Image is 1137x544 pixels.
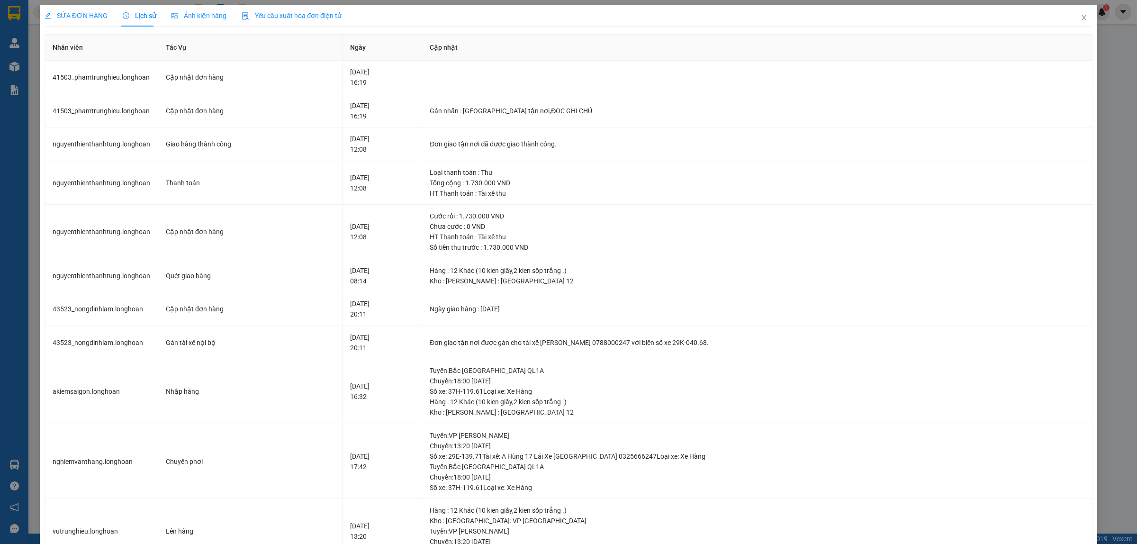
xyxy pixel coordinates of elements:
td: nguyenthienthanhtung.longhoan [45,259,158,293]
td: 43523_nongdinhlam.longhoan [45,326,158,360]
span: picture [171,12,178,19]
div: Chưa cước : 0 VND [430,221,1084,232]
img: icon [242,12,249,20]
div: [DATE] 12:08 [350,134,414,154]
div: Tuyến : Bắc [GEOGRAPHIC_DATA] QL1A Chuyến: 18:00 [DATE] Số xe: 37H-119.61 Loại xe: Xe Hàng [430,365,1084,397]
span: Lịch sử [123,12,156,19]
th: Ngày [343,35,422,61]
div: HT Thanh toán : Tài xế thu [430,232,1084,242]
div: [DATE] 16:32 [350,381,414,402]
div: Tổng cộng : 1.730.000 VND [430,178,1084,188]
div: Số tiền thu trước : 1.730.000 VND [430,242,1084,253]
div: [DATE] 20:11 [350,299,414,319]
div: Tuyến : Bắc [GEOGRAPHIC_DATA] QL1A Chuyến: 18:00 [DATE] Số xe: 37H-119.61 Loại xe: Xe Hàng [430,462,1084,493]
div: [DATE] 13:20 [350,521,414,542]
span: Ảnh kiện hàng [171,12,226,19]
div: Cập nhật đơn hàng [166,304,334,314]
div: Đơn giao tận nơi đã được giao thành công. [430,139,1084,149]
div: Gán tài xế nội bộ [166,337,334,348]
span: edit [45,12,51,19]
div: Nhập hàng [166,386,334,397]
div: Cập nhật đơn hàng [166,106,334,116]
th: Cập nhật [422,35,1092,61]
span: clock-circle [123,12,129,19]
div: Cập nhật đơn hàng [166,72,334,82]
th: Nhân viên [45,35,158,61]
th: Tác Vụ [158,35,343,61]
div: Kho : [PERSON_NAME] : [GEOGRAPHIC_DATA] 12 [430,276,1084,286]
td: akiemsaigon.longhoan [45,359,158,424]
div: Loại thanh toán : Thu [430,167,1084,178]
td: 41503_phamtrunghieu.longhoan [45,61,158,94]
div: [DATE] 12:08 [350,172,414,193]
span: close [1080,14,1088,21]
div: Lên hàng [166,526,334,536]
div: Hàng : 12 Khác (10 kien giấy,2 kien sốp trắng .) [430,265,1084,276]
div: Cước rồi : 1.730.000 VND [430,211,1084,221]
div: Giao hàng thành công [166,139,334,149]
div: Hàng : 12 Khác (10 kien giấy,2 kien sốp trắng .) [430,397,1084,407]
div: [DATE] 16:19 [350,100,414,121]
div: [DATE] 17:42 [350,451,414,472]
div: [DATE] 20:11 [350,332,414,353]
div: Ngày giao hàng : [DATE] [430,304,1084,314]
td: nguyenthienthanhtung.longhoan [45,161,158,205]
div: Kho : [PERSON_NAME] : [GEOGRAPHIC_DATA] 12 [430,407,1084,417]
span: Yêu cầu xuất hóa đơn điện tử [242,12,342,19]
span: SỬA ĐƠN HÀNG [45,12,108,19]
div: [DATE] 12:08 [350,221,414,242]
button: Close [1071,5,1097,31]
div: Quét giao hàng [166,271,334,281]
div: Tuyến : VP [PERSON_NAME] Chuyến: 13:20 [DATE] Số xe: 29E-139.71 Tài xế: A Hùng 17 Lái Xe [GEOGRAP... [430,430,1084,462]
div: Cập nhật đơn hàng [166,227,334,237]
td: nguyenthienthanhtung.longhoan [45,127,158,161]
td: 41503_phamtrunghieu.longhoan [45,94,158,128]
div: Gán nhãn : [GEOGRAPHIC_DATA] tận nơi,ĐỌC GHI CHÚ [430,106,1084,116]
div: Hàng : 12 Khác (10 kien giấy,2 kien sốp trắng .) [430,505,1084,516]
div: [DATE] 08:14 [350,265,414,286]
td: nghiemvanthang.longhoan [45,424,158,499]
div: Thanh toán [166,178,334,188]
div: Đơn giao tận nơi được gán cho tài xế [PERSON_NAME] 0788000247 với biển số xe 29K-040.68. [430,337,1084,348]
div: Chuyển phơi [166,456,334,467]
div: Kho : [GEOGRAPHIC_DATA]: VP [GEOGRAPHIC_DATA] [430,516,1084,526]
div: [DATE] 16:19 [350,67,414,88]
td: nguyenthienthanhtung.longhoan [45,205,158,259]
div: HT Thanh toán : Tài xế thu [430,188,1084,199]
td: 43523_nongdinhlam.longhoan [45,292,158,326]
